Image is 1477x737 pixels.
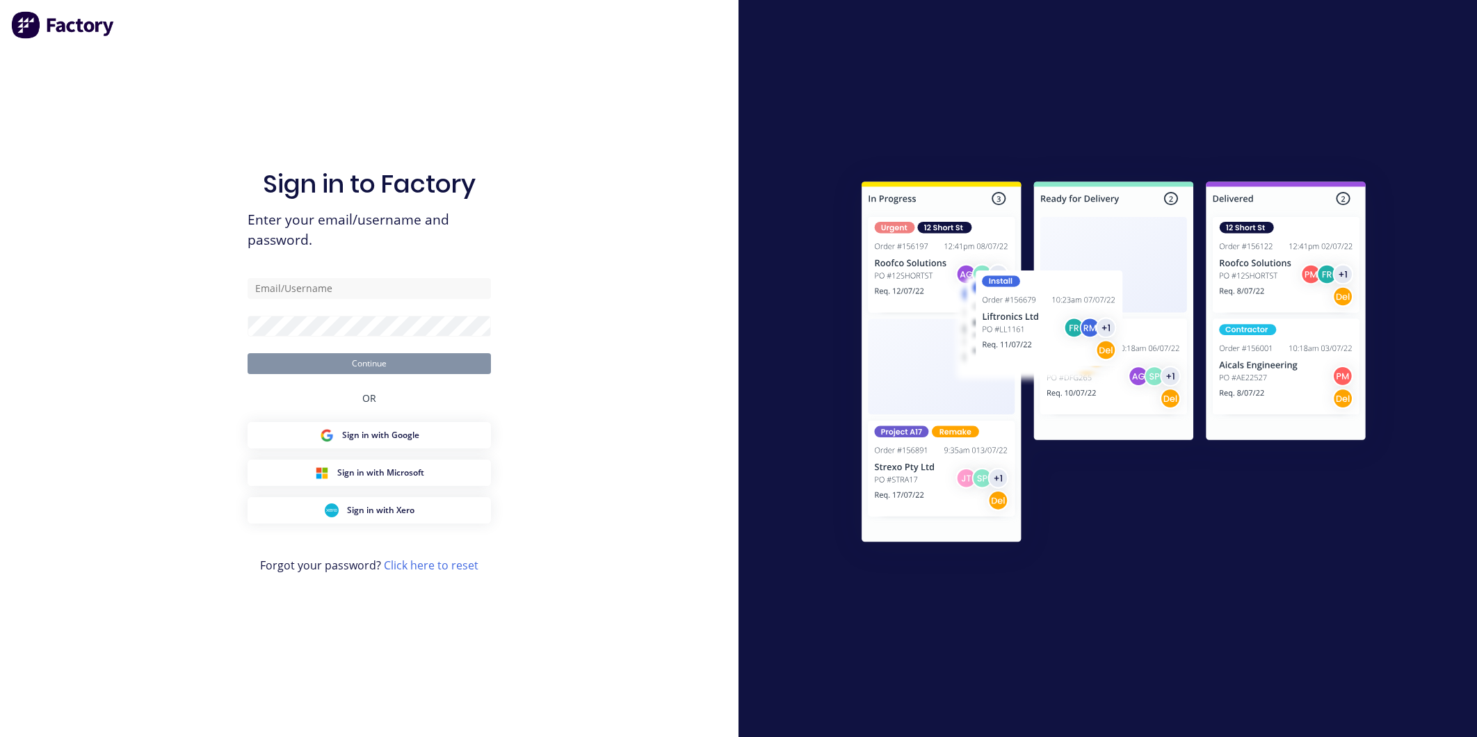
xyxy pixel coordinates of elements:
span: Enter your email/username and password. [248,210,491,250]
img: Xero Sign in [325,503,339,517]
a: Click here to reset [384,558,478,573]
span: Forgot your password? [260,557,478,574]
button: Xero Sign inSign in with Xero [248,497,491,524]
button: Google Sign inSign in with Google [248,422,491,448]
img: Google Sign in [320,428,334,442]
img: Microsoft Sign in [315,466,329,480]
span: Sign in with Microsoft [337,467,424,479]
div: OR [362,374,376,422]
span: Sign in with Google [342,429,419,442]
button: Microsoft Sign inSign in with Microsoft [248,460,491,486]
span: Sign in with Xero [347,504,414,517]
img: Sign in [831,154,1396,575]
img: Factory [11,11,115,39]
button: Continue [248,353,491,374]
h1: Sign in to Factory [263,169,476,199]
input: Email/Username [248,278,491,299]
